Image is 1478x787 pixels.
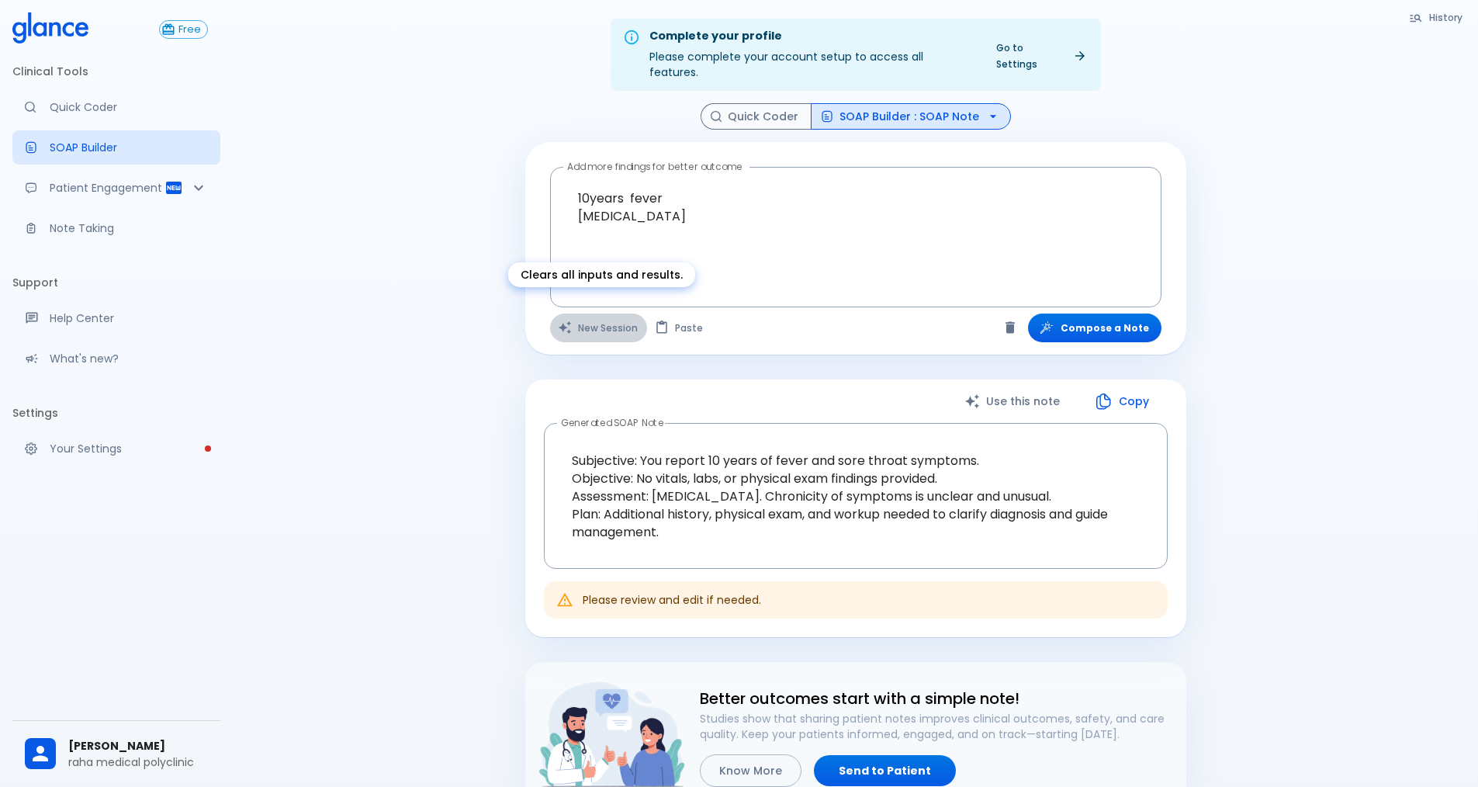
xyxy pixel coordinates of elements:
[555,436,1157,556] textarea: Subjective: You report 10 years of fever and sore throat symptoms. Objective: No vitals, labs, or...
[68,738,208,754] span: [PERSON_NAME]
[701,103,812,130] button: Quick Coder
[68,754,208,770] p: raha medical polyclinic
[172,24,207,36] span: Free
[50,180,164,196] p: Patient Engagement
[811,103,1011,130] button: SOAP Builder : SOAP Note
[12,727,220,781] div: [PERSON_NAME]raha medical polyclinic
[700,711,1174,742] p: Studies show that sharing patient notes improves clinical outcomes, safety, and care quality. Kee...
[814,755,956,787] a: Send to Patient
[1028,314,1161,342] button: Compose a Note
[50,441,208,456] p: Your Settings
[50,351,208,366] p: What's new?
[12,432,220,466] a: Please complete account setup
[561,174,1151,276] textarea: 10years fever [MEDICAL_DATA]
[550,314,647,342] button: Clears all inputs and results.
[12,341,220,376] div: Recent updates and feature releases
[1401,6,1472,29] button: History
[583,586,761,614] div: Please review and edit if needed.
[159,20,208,39] button: Free
[12,394,220,432] li: Settings
[12,264,220,301] li: Support
[159,20,220,39] a: Click to view or change your subscription
[508,262,695,287] div: Clears all inputs and results.
[12,53,220,90] li: Clinical Tools
[50,140,208,155] p: SOAP Builder
[12,301,220,335] a: Get help from our support team
[12,211,220,245] a: Advanced note-taking
[999,316,1022,339] button: Clear
[1078,386,1168,418] button: Copy
[50,310,208,326] p: Help Center
[949,386,1078,418] button: Use this note
[12,130,220,165] a: Docugen: Compose a clinical documentation in seconds
[649,23,974,86] div: Please complete your account setup to access all features.
[50,99,208,115] p: Quick Coder
[649,28,974,45] div: Complete your profile
[12,90,220,124] a: Moramiz: Find ICD10AM codes instantly
[50,220,208,236] p: Note Taking
[700,686,1174,711] h6: Better outcomes start with a simple note!
[12,171,220,205] div: Patient Reports & Referrals
[987,36,1095,75] a: Go to Settings
[647,314,712,342] button: Paste from clipboard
